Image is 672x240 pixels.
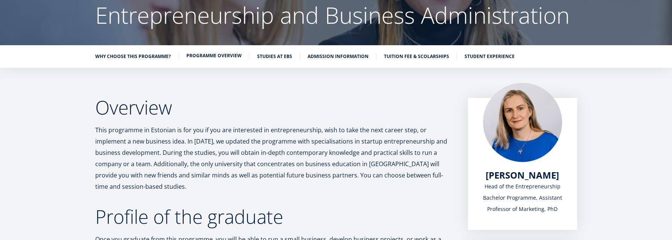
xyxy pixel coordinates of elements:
span: Impactful Entrepreneurship [9,105,71,112]
a: Studies at EBS [257,53,292,60]
a: Programme overview [186,52,242,60]
a: Tuition fee & scolarships [384,53,449,60]
span: Last name [179,0,202,7]
a: Admission information [308,53,369,60]
input: Entrepreneurship and Business Administration (session-based studies in [GEOGRAPHIC_DATA]) [2,135,7,139]
img: a [483,83,562,162]
span: Entrepreneurship and Business Administration (session-based studies in [GEOGRAPHIC_DATA]) [9,134,221,141]
a: [PERSON_NAME] [486,170,559,181]
span: Entrepreneurship and Business Administration (daytime studies in [GEOGRAPHIC_DATA]) [9,124,207,131]
h2: Overview [95,98,453,117]
span: International Business Administration [9,115,93,121]
p: This programme in Estonian is for you if you are interested in entrepreneurship, wish to take the... [95,124,453,192]
input: Entrepreneurship and Business Administration (daytime studies in [GEOGRAPHIC_DATA]) [2,125,7,130]
input: Impactful Entrepreneurship [2,105,7,110]
a: Student experience [465,53,515,60]
div: Head of the Entrepreneurship Bachelor Programme, Assistant Professor of Marketing, PhD [483,181,562,215]
input: International Business Administration [2,115,7,120]
h2: Profile of the graduate [95,207,453,226]
a: Why choose this programme? [95,53,171,60]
